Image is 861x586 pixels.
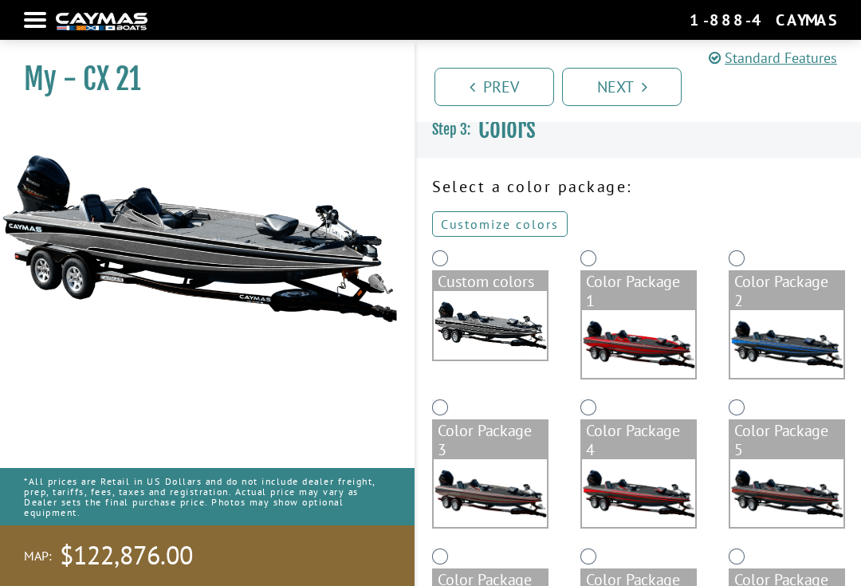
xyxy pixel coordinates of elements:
div: Color Package 4 [582,421,695,459]
p: Select a color package: [432,175,845,199]
a: Next [562,68,682,106]
img: color_package_332.png [582,310,695,378]
img: cx-Base-Layer.png [434,291,547,360]
div: Color Package 3 [434,421,547,459]
p: *All prices are Retail in US Dollars and do not include dealer freight, prep, tariffs, fees, taxe... [24,468,391,526]
img: white-logo-c9c8dbefe5ff5ceceb0f0178aa75bf4bb51f6bca0971e226c86eb53dfe498488.png [56,13,147,29]
div: Color Package 5 [730,421,843,459]
img: color_package_333.png [730,310,843,378]
img: color_package_336.png [730,459,843,527]
div: Color Package 1 [582,272,695,310]
div: Custom colors [434,272,547,291]
a: Standard Features [709,47,837,69]
div: 1-888-4CAYMAS [690,10,837,30]
span: MAP: [24,548,52,564]
div: Color Package 2 [730,272,843,310]
img: color_package_334.png [434,459,547,527]
h1: My - CX 21 [24,61,375,97]
h3: Colors [416,100,861,159]
a: Customize colors [432,211,568,237]
img: color_package_335.png [582,459,695,527]
a: Prev [434,68,554,106]
span: $122,876.00 [60,539,193,572]
ul: Pagination [431,65,861,106]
